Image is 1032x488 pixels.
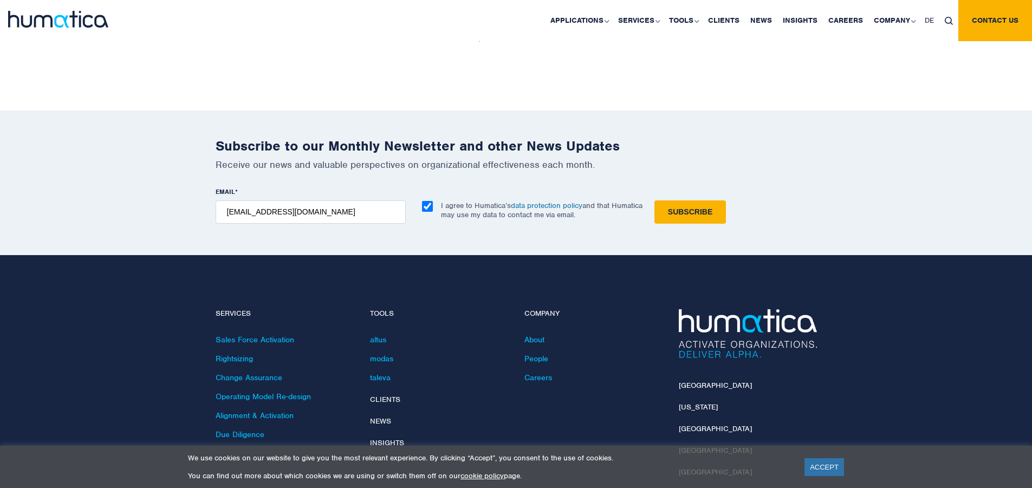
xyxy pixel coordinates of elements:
[679,402,718,412] a: [US_STATE]
[370,395,400,404] a: Clients
[216,335,294,344] a: Sales Force Activation
[654,200,726,224] input: Subscribe
[188,471,791,480] p: You can find out more about which cookies we are using or switch them off on our page.
[370,373,391,382] a: taleva
[422,201,433,212] input: I agree to Humatica’sdata protection policyand that Humatica may use my data to contact me via em...
[8,11,108,28] img: logo
[370,438,404,447] a: Insights
[216,411,294,420] a: Alignment & Activation
[216,430,264,439] a: Due Diligence
[925,16,934,25] span: DE
[216,309,354,318] h4: Services
[370,354,393,363] a: modas
[679,381,752,390] a: [GEOGRAPHIC_DATA]
[216,373,282,382] a: Change Assurance
[679,424,752,433] a: [GEOGRAPHIC_DATA]
[216,159,817,171] p: Receive our news and valuable perspectives on organizational effectiveness each month.
[524,309,663,318] h4: Company
[511,201,582,210] a: data protection policy
[216,354,253,363] a: Rightsizing
[188,453,791,463] p: We use cookies on our website to give you the most relevant experience. By clicking “Accept”, you...
[524,335,544,344] a: About
[524,354,548,363] a: People
[216,187,235,196] span: EMAIL
[679,309,817,358] img: Humatica
[370,417,391,426] a: News
[524,373,552,382] a: Careers
[945,17,953,25] img: search_icon
[370,309,508,318] h4: Tools
[216,200,406,224] input: name@company.com
[804,458,844,476] a: ACCEPT
[460,471,504,480] a: cookie policy
[216,138,817,154] h2: Subscribe to our Monthly Newsletter and other News Updates
[370,335,386,344] a: altus
[441,201,642,219] p: I agree to Humatica’s and that Humatica may use my data to contact me via email.
[216,392,311,401] a: Operating Model Re-design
